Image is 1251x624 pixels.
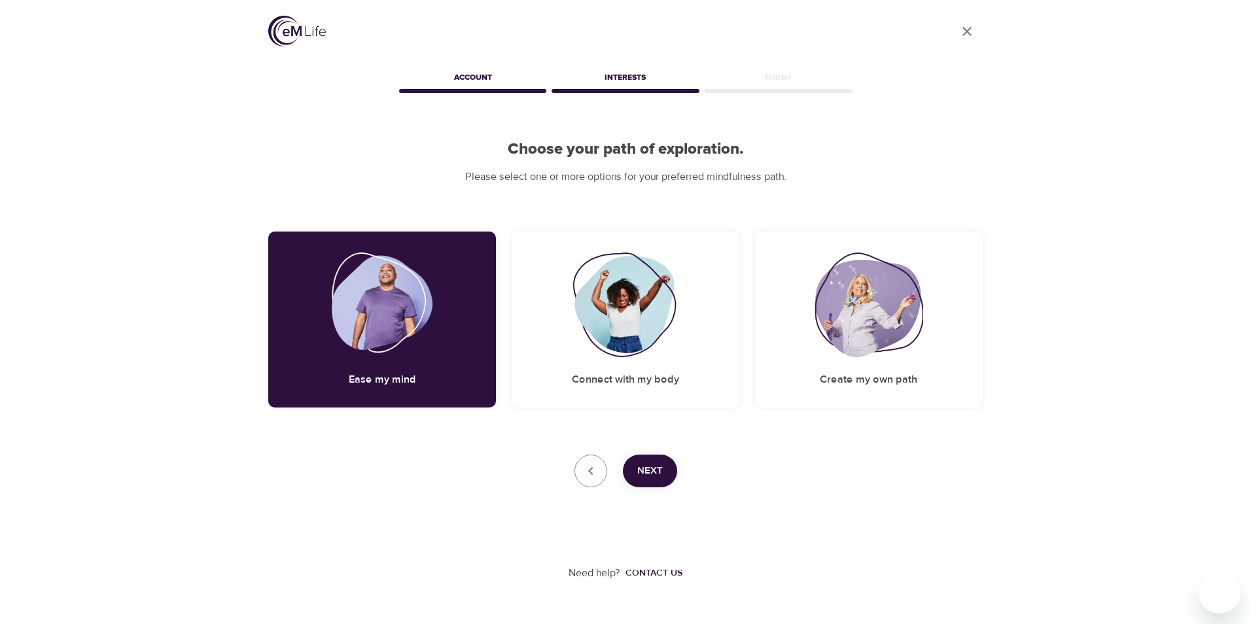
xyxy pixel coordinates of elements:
[755,232,983,407] div: Create my own pathCreate my own path
[512,232,739,407] div: Connect with my bodyConnect with my body
[573,252,678,357] img: Connect with my body
[268,140,983,159] h2: Choose your path of exploration.
[332,252,433,357] img: Ease my mind
[625,566,682,580] div: Contact us
[572,373,679,387] h5: Connect with my body
[268,232,496,407] div: Ease my mindEase my mind
[951,16,983,47] a: close
[569,566,620,581] p: Need help?
[623,455,677,487] button: Next
[349,373,416,387] h5: Ease my mind
[1199,572,1241,614] iframe: Button to launch messaging window
[637,462,663,479] span: Next
[620,566,682,580] a: Contact us
[820,373,917,387] h5: Create my own path
[268,16,326,46] img: logo
[268,169,983,184] p: Please select one or more options for your preferred mindfulness path.
[815,252,923,357] img: Create my own path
